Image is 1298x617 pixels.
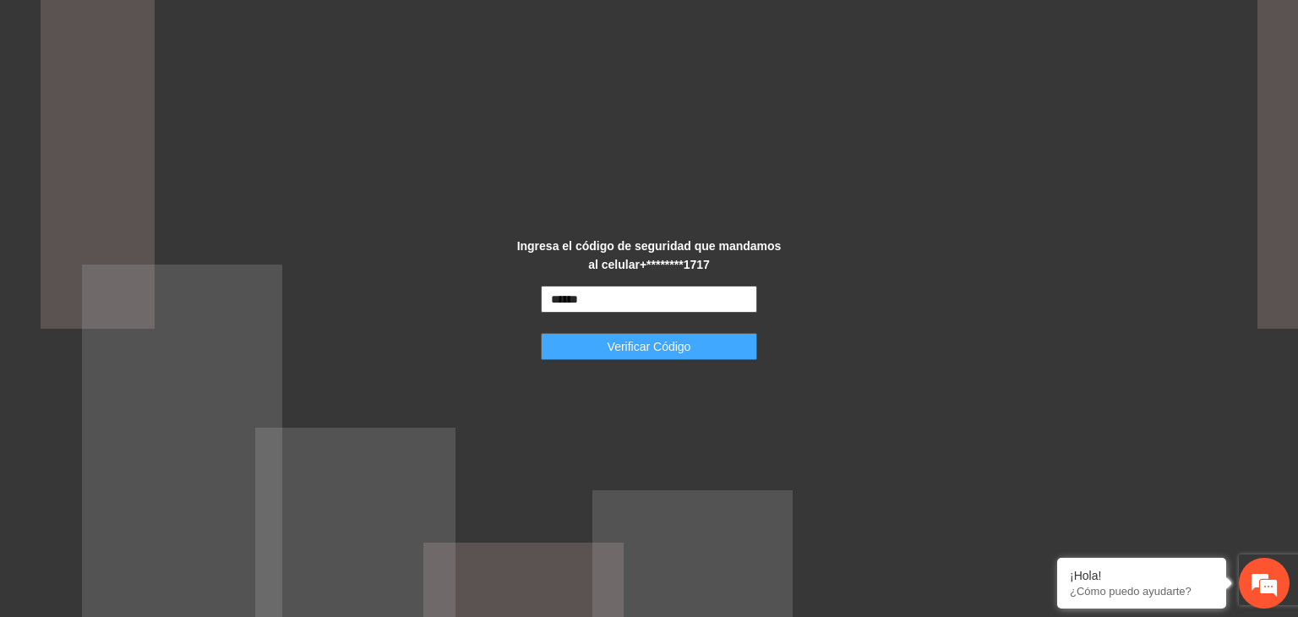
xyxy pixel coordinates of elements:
span: Estamos en línea. [98,208,233,379]
button: Verificar Código [541,333,757,360]
div: Chatee con nosotros ahora [88,86,284,108]
div: Minimizar ventana de chat en vivo [277,8,318,49]
p: ¿Cómo puedo ayudarte? [1070,585,1213,598]
textarea: Escriba su mensaje y pulse “Intro” [8,426,322,485]
div: ¡Hola! [1070,569,1213,582]
span: Verificar Código [608,337,691,356]
strong: Ingresa el código de seguridad que mandamos al celular +********1717 [517,239,782,271]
